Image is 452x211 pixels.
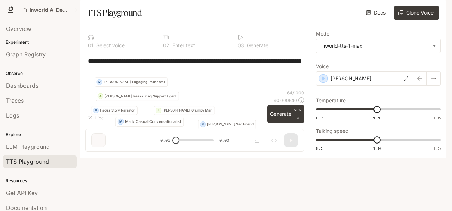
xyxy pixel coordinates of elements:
span: 1.1 [373,115,381,121]
p: Voice [316,64,329,69]
div: D [97,77,102,87]
p: ⏎ [294,108,301,120]
p: CTRL + [294,108,301,116]
p: 0 2 . [163,43,171,48]
div: O [200,120,206,129]
span: 1.5 [433,145,441,151]
p: [PERSON_NAME] [330,75,371,82]
p: [PERSON_NAME] [162,109,190,112]
p: 0 1 . [88,43,95,48]
h1: TTS Playground [87,6,142,20]
p: Model [316,31,330,36]
span: 0.7 [316,115,323,121]
button: HHadesStory Narrator [91,106,137,115]
p: Inworld AI Demos [29,7,69,13]
div: inworld-tts-1-max [321,42,429,49]
button: GenerateCTRL +⏎ [267,105,304,123]
p: Hades [100,109,110,112]
button: A[PERSON_NAME]Reassuring Support Agent [96,92,179,101]
p: Select voice [95,43,125,48]
p: 0 3 . [238,43,246,48]
p: Grumpy Man [191,109,212,112]
button: Hide [85,112,108,123]
div: H [93,106,98,115]
button: O[PERSON_NAME]Sad Friend [198,120,256,129]
p: Enter text [171,43,195,48]
button: All workspaces [18,3,80,17]
p: Reassuring Support Agent [133,94,177,98]
div: M [118,117,124,126]
p: Generate [246,43,268,48]
p: Casual Conversationalist [136,120,181,124]
p: [PERSON_NAME] [103,80,131,84]
button: Clone Voice [394,6,439,20]
p: Story Narrator [111,109,135,112]
div: inworld-tts-1-max [316,39,440,53]
p: Talking speed [316,129,349,134]
div: A [98,92,103,101]
p: Mark [125,120,135,124]
button: D[PERSON_NAME]Engaging Podcaster [95,77,168,87]
p: [PERSON_NAME] [104,94,132,98]
button: T[PERSON_NAME]Grumpy Man [154,106,215,115]
span: 1.5 [433,115,441,121]
p: Sad Friend [236,123,253,126]
a: Docs [365,6,388,20]
span: 1.0 [373,145,381,151]
p: 64 / 1000 [287,90,304,96]
p: Temperature [316,98,346,103]
button: MMarkCasual Conversationalist [115,117,184,126]
span: 0.5 [316,145,323,151]
p: [PERSON_NAME] [207,123,235,126]
div: T [156,106,161,115]
p: Engaging Podcaster [132,80,165,84]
